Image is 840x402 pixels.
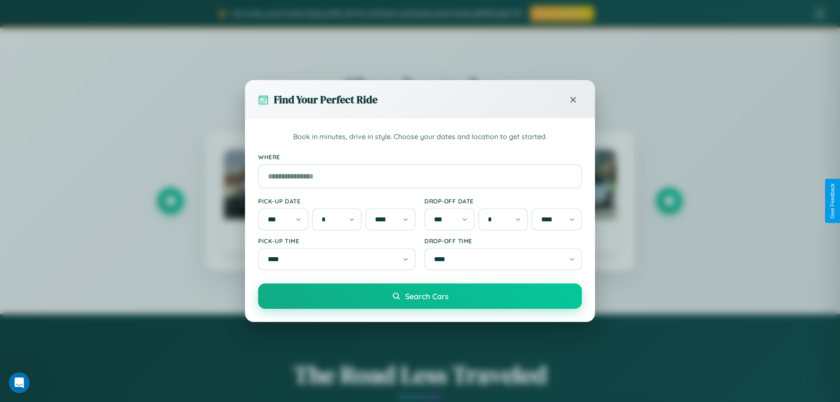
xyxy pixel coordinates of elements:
label: Drop-off Time [424,237,582,245]
button: Search Cars [258,283,582,309]
label: Pick-up Time [258,237,416,245]
label: Where [258,153,582,161]
label: Drop-off Date [424,197,582,205]
label: Pick-up Date [258,197,416,205]
span: Search Cars [405,291,448,301]
p: Book in minutes, drive in style. Choose your dates and location to get started. [258,131,582,143]
h3: Find Your Perfect Ride [274,92,378,107]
